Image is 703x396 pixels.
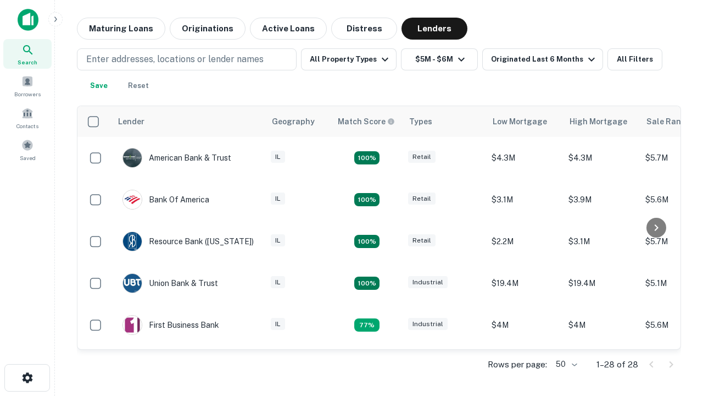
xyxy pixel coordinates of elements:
[486,221,563,262] td: $2.2M
[3,135,52,164] a: Saved
[563,137,640,179] td: $4.3M
[408,193,436,205] div: Retail
[122,232,254,251] div: Resource Bank ([US_STATE])
[563,262,640,304] td: $19.4M
[354,193,380,206] div: Matching Properties: 4, hasApolloMatch: undefined
[271,151,285,163] div: IL
[122,148,231,168] div: American Bank & Trust
[408,318,448,331] div: Industrial
[563,221,640,262] td: $3.1M
[354,277,380,290] div: Matching Properties: 4, hasApolloMatch: undefined
[123,190,142,209] img: picture
[250,18,327,40] button: Active Loans
[401,18,467,40] button: Lenders
[271,234,285,247] div: IL
[122,190,209,210] div: Bank Of America
[271,318,285,331] div: IL
[122,273,218,293] div: Union Bank & Trust
[486,262,563,304] td: $19.4M
[563,346,640,388] td: $4.2M
[563,304,640,346] td: $4M
[123,316,142,334] img: picture
[123,232,142,251] img: picture
[3,71,52,101] a: Borrowers
[122,315,219,335] div: First Business Bank
[271,276,285,289] div: IL
[486,137,563,179] td: $4.3M
[118,115,144,128] div: Lender
[331,106,403,137] th: Capitalize uses an advanced AI algorithm to match your search with the best lender. The match sco...
[486,179,563,221] td: $3.1M
[482,48,603,70] button: Originated Last 6 Months
[14,90,41,98] span: Borrowers
[3,39,52,69] a: Search
[338,116,395,128] div: Capitalize uses an advanced AI algorithm to match your search with the best lender. The match sco...
[20,153,36,162] span: Saved
[111,106,265,137] th: Lender
[3,103,52,133] a: Contacts
[354,151,380,164] div: Matching Properties: 7, hasApolloMatch: undefined
[354,318,380,332] div: Matching Properties: 3, hasApolloMatch: undefined
[551,356,579,372] div: 50
[570,115,627,128] div: High Mortgage
[265,106,331,137] th: Geography
[607,48,662,70] button: All Filters
[18,58,37,67] span: Search
[648,308,703,361] iframe: Chat Widget
[596,358,638,371] p: 1–28 of 28
[354,235,380,248] div: Matching Properties: 4, hasApolloMatch: undefined
[409,115,432,128] div: Types
[86,53,264,66] p: Enter addresses, locations or lender names
[272,115,315,128] div: Geography
[123,274,142,293] img: picture
[81,75,116,97] button: Save your search to get updates of matches that match your search criteria.
[563,179,640,221] td: $3.9M
[301,48,397,70] button: All Property Types
[77,18,165,40] button: Maturing Loans
[408,276,448,289] div: Industrial
[401,48,478,70] button: $5M - $6M
[271,193,285,205] div: IL
[123,148,142,167] img: picture
[486,106,563,137] th: Low Mortgage
[170,18,246,40] button: Originations
[488,358,547,371] p: Rows per page:
[77,48,297,70] button: Enter addresses, locations or lender names
[121,75,156,97] button: Reset
[331,18,397,40] button: Distress
[493,115,547,128] div: Low Mortgage
[403,106,486,137] th: Types
[16,122,38,130] span: Contacts
[491,53,598,66] div: Originated Last 6 Months
[486,304,563,346] td: $4M
[408,234,436,247] div: Retail
[408,151,436,163] div: Retail
[486,346,563,388] td: $3.9M
[338,116,393,128] h6: Match Score
[563,106,640,137] th: High Mortgage
[18,9,38,31] img: capitalize-icon.png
